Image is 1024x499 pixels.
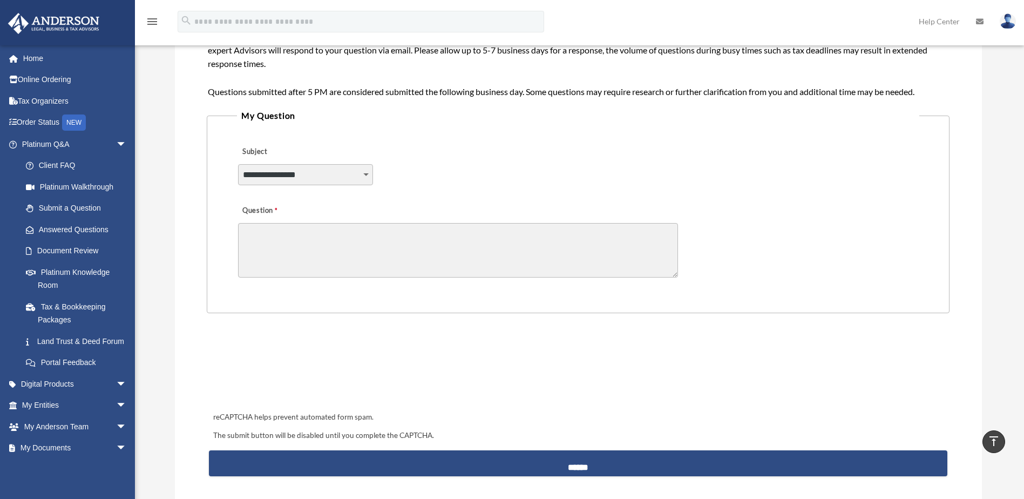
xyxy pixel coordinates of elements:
[180,15,192,26] i: search
[116,133,138,156] span: arrow_drop_down
[116,395,138,417] span: arrow_drop_down
[116,458,138,481] span: arrow_drop_down
[8,458,143,480] a: Online Learningarrow_drop_down
[15,198,138,219] a: Submit a Question
[237,108,919,123] legend: My Question
[15,176,143,198] a: Platinum Walkthrough
[15,155,143,177] a: Client FAQ
[8,112,143,134] a: Order StatusNEW
[8,48,143,69] a: Home
[62,114,86,131] div: NEW
[982,430,1005,453] a: vertical_align_top
[987,435,1000,448] i: vertical_align_top
[1000,14,1016,29] img: User Pic
[146,19,159,28] a: menu
[15,296,143,331] a: Tax & Bookkeeping Packages
[15,219,143,240] a: Answered Questions
[8,416,143,437] a: My Anderson Teamarrow_drop_down
[8,69,143,91] a: Online Ordering
[210,347,374,389] iframe: reCAPTCHA
[8,437,143,459] a: My Documentsarrow_drop_down
[238,144,341,159] label: Subject
[8,133,143,155] a: Platinum Q&Aarrow_drop_down
[8,90,143,112] a: Tax Organizers
[116,373,138,395] span: arrow_drop_down
[238,203,322,218] label: Question
[15,352,143,374] a: Portal Feedback
[209,429,947,442] div: The submit button will be disabled until you complete the CAPTCHA.
[5,13,103,34] img: Anderson Advisors Platinum Portal
[15,331,143,352] a: Land Trust & Deed Forum
[116,437,138,460] span: arrow_drop_down
[146,15,159,28] i: menu
[209,411,947,424] div: reCAPTCHA helps prevent automated form spam.
[15,240,143,262] a: Document Review
[8,373,143,395] a: Digital Productsarrow_drop_down
[8,395,143,416] a: My Entitiesarrow_drop_down
[116,416,138,438] span: arrow_drop_down
[15,261,143,296] a: Platinum Knowledge Room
